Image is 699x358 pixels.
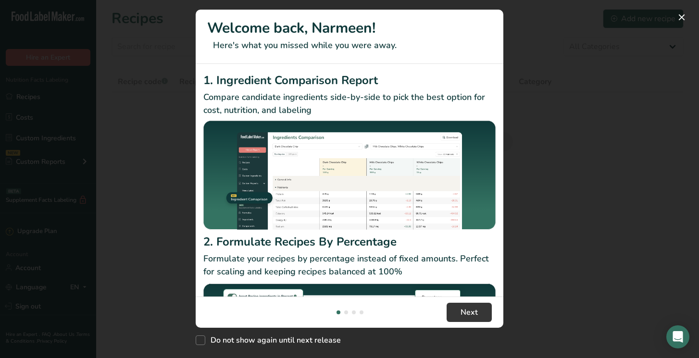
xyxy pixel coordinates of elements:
[203,233,496,250] h2: 2. Formulate Recipes By Percentage
[447,303,492,322] button: Next
[207,17,492,39] h1: Welcome back, Narmeen!
[203,121,496,230] img: Ingredient Comparison Report
[666,325,689,348] div: Open Intercom Messenger
[203,72,496,89] h2: 1. Ingredient Comparison Report
[205,335,341,345] span: Do not show again until next release
[203,91,496,117] p: Compare candidate ingredients side-by-side to pick the best option for cost, nutrition, and labeling
[203,252,496,278] p: Formulate your recipes by percentage instead of fixed amounts. Perfect for scaling and keeping re...
[461,307,478,318] span: Next
[207,39,492,52] p: Here's what you missed while you were away.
